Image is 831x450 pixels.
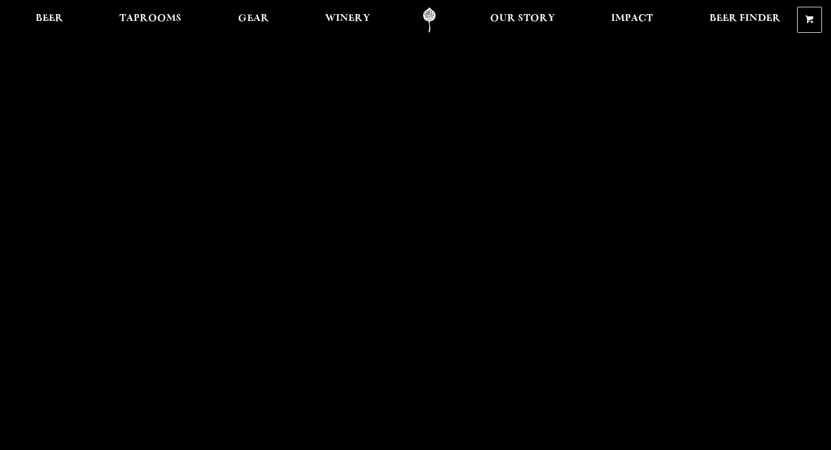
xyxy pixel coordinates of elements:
a: Gear [231,7,276,33]
span: Our Story [490,14,555,23]
span: Winery [325,14,370,23]
span: Taprooms [119,14,181,23]
span: Impact [611,14,653,23]
a: Winery [318,7,378,33]
a: Beer [28,7,71,33]
a: Taprooms [112,7,189,33]
a: Odell Home [408,7,451,33]
a: Impact [604,7,660,33]
span: Beer Finder [709,14,781,23]
span: Gear [238,14,269,23]
span: Beer [36,14,63,23]
a: Our Story [483,7,562,33]
a: Beer Finder [702,7,788,33]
